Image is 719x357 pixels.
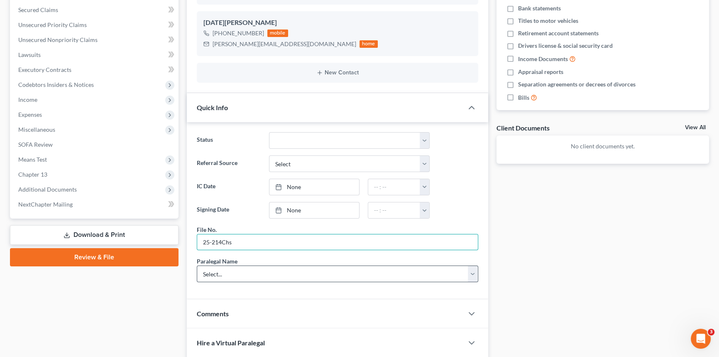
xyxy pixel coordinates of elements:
a: SOFA Review [12,137,179,152]
div: [PERSON_NAME][EMAIL_ADDRESS][DOMAIN_NAME] [213,40,356,48]
input: -- : -- [368,202,421,218]
span: Retirement account statements [518,29,599,37]
span: NextChapter Mailing [18,201,73,208]
span: Expenses [18,111,42,118]
p: No client documents yet. [503,142,703,150]
a: Review & File [10,248,179,266]
input: -- [197,234,478,250]
label: Referral Source [193,155,265,172]
a: Unsecured Priority Claims [12,17,179,32]
span: Unsecured Nonpriority Claims [18,36,98,43]
button: New Contact [203,69,472,76]
a: View All [685,125,706,130]
span: Income [18,96,37,103]
a: None [269,202,359,218]
span: Bills [518,94,529,102]
span: Means Test [18,156,47,163]
span: Executory Contracts [18,66,71,73]
span: Income Documents [518,55,568,63]
label: Status [193,132,265,149]
iframe: Intercom live chat [691,329,711,349]
a: Download & Print [10,225,179,245]
span: Lawsuits [18,51,41,58]
span: Additional Documents [18,186,77,193]
span: Drivers license & social security card [518,42,613,50]
a: None [269,179,359,195]
span: Hire a Virtual Paralegal [197,339,265,347]
div: Client Documents [496,123,550,132]
div: [DATE][PERSON_NAME] [203,18,472,28]
input: -- : -- [368,179,421,195]
div: File No. [197,225,217,234]
a: Lawsuits [12,47,179,62]
a: Secured Claims [12,2,179,17]
label: Signing Date [193,202,265,219]
span: Unsecured Priority Claims [18,21,87,28]
span: SOFA Review [18,141,53,148]
a: NextChapter Mailing [12,197,179,212]
span: 3 [708,329,714,335]
a: Unsecured Nonpriority Claims [12,32,179,47]
span: Codebtors Insiders & Notices [18,81,94,88]
div: mobile [267,30,288,37]
span: Quick Info [197,103,228,111]
span: Appraisal reports [518,68,563,76]
span: Titles to motor vehicles [518,17,578,25]
span: Separation agreements or decrees of divorces [518,80,636,89]
div: home [359,40,378,48]
span: Bank statements [518,4,561,12]
span: Comments [197,310,229,318]
span: Chapter 13 [18,171,47,178]
div: [PHONE_NUMBER] [213,29,264,37]
span: Secured Claims [18,6,58,13]
label: IC Date [193,179,265,195]
div: Paralegal Name [197,257,237,266]
a: Executory Contracts [12,62,179,77]
span: Miscellaneous [18,126,55,133]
